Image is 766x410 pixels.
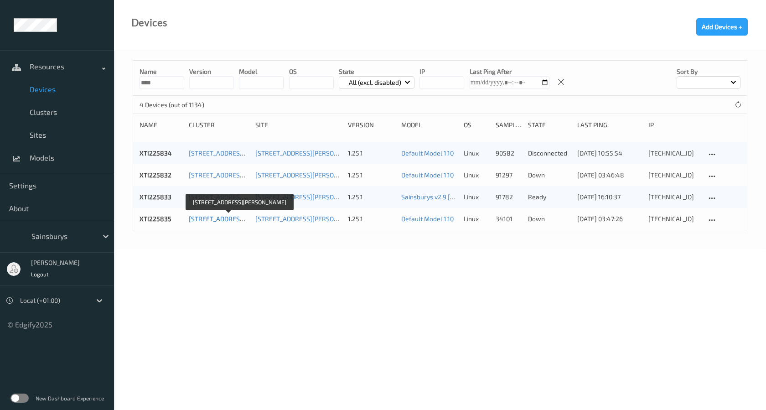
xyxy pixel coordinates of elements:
a: [STREET_ADDRESS][PERSON_NAME] [189,193,295,201]
a: XTI225835 [140,215,171,223]
div: [TECHNICAL_ID] [648,149,700,158]
div: 91782 [496,192,522,202]
p: OS [289,67,334,76]
a: [STREET_ADDRESS][PERSON_NAME] [189,149,295,157]
div: [TECHNICAL_ID] [648,214,700,223]
div: Devices [131,18,167,27]
div: 1.25.1 [348,171,395,180]
a: [STREET_ADDRESS][PERSON_NAME] [255,149,361,157]
p: linux [464,149,490,158]
a: [STREET_ADDRESS][PERSON_NAME] [189,171,295,179]
p: Name [140,67,184,76]
div: [DATE] 03:47:26 [577,214,642,223]
p: All (excl. disabled) [346,78,404,87]
p: down [528,214,571,223]
p: State [339,67,415,76]
p: disconnected [528,149,571,158]
a: [STREET_ADDRESS][PERSON_NAME] [255,215,361,223]
div: 34101 [496,214,522,223]
a: Default Model 1.10 [401,171,454,179]
div: [TECHNICAL_ID] [648,192,700,202]
a: XTI225832 [140,171,171,179]
div: 1.25.1 [348,214,395,223]
a: [STREET_ADDRESS][PERSON_NAME] [255,193,361,201]
p: version [189,67,234,76]
div: [DATE] 03:46:48 [577,171,642,180]
div: [DATE] 16:10:37 [577,192,642,202]
a: Sainsburys v2.9 [DATE] 10:55 Auto Save [401,193,514,201]
p: IP [419,67,464,76]
div: Site [255,120,341,130]
a: [STREET_ADDRESS][PERSON_NAME] [189,215,295,223]
div: version [348,120,395,130]
a: XTI225834 [140,149,172,157]
p: Sort by [677,67,740,76]
div: ip [648,120,700,130]
p: model [239,67,284,76]
p: linux [464,171,490,180]
a: XTI225833 [140,193,171,201]
div: 1.25.1 [348,192,395,202]
p: 4 Devices (out of 1134) [140,100,208,109]
div: Cluster [189,120,249,130]
div: [TECHNICAL_ID] [648,171,700,180]
p: linux [464,192,490,202]
div: Name [140,120,182,130]
div: Samples [496,120,522,130]
p: ready [528,192,571,202]
div: 91297 [496,171,522,180]
a: Default Model 1.10 [401,215,454,223]
div: State [528,120,571,130]
div: OS [464,120,490,130]
p: linux [464,214,490,223]
div: Last Ping [577,120,642,130]
div: Model [401,120,457,130]
div: 1.25.1 [348,149,395,158]
div: 90582 [496,149,522,158]
div: [DATE] 10:55:54 [577,149,642,158]
a: Default Model 1.10 [401,149,454,157]
p: down [528,171,571,180]
p: Last Ping After [470,67,549,76]
button: Add Devices + [696,18,748,36]
a: [STREET_ADDRESS][PERSON_NAME] [255,171,361,179]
